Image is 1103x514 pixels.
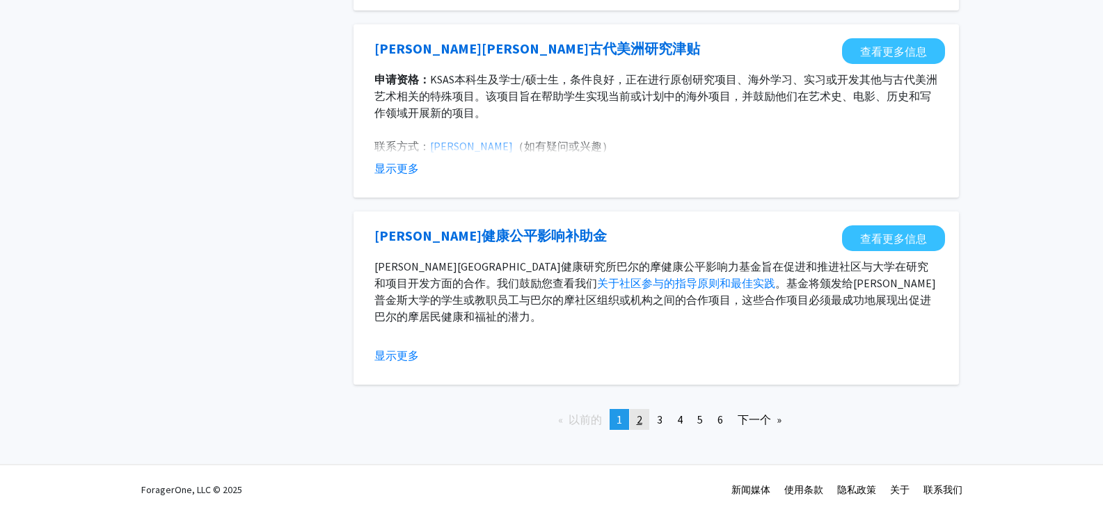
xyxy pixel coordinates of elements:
[374,348,419,362] font: 显示更多
[738,412,771,426] font: 下一个
[10,451,59,504] iframe: 聊天
[842,225,945,251] a: 在新标签页中打开
[860,45,927,58] font: 查看更多信息
[374,72,937,120] font: 正在进行原创研究项目、海外学习、实习或开发其他与古代美洲艺术相关的特殊项目。该项目旨在帮助学生实现当前或计划中的海外项目，并鼓励他们在艺术史、电影、历史和写作领域开展新的项目。
[430,139,513,153] a: [PERSON_NAME]
[374,40,700,57] font: [PERSON_NAME][PERSON_NAME]古代美洲研究津贴
[374,139,430,153] font: 联系方式：
[374,259,928,290] font: [PERSON_NAME][GEOGRAPHIC_DATA]健康研究所巴尔的摩健康公平影响力基金旨在促进和推进社区与大学在研究和项目开发方面的合作。我们鼓励您查看我们
[923,483,962,496] a: 联系我们
[657,412,662,426] font: 3
[697,412,703,426] font: 5
[374,72,430,86] font: 申请资格：
[374,225,607,246] a: 在新标签页中打开
[430,72,454,86] font: KSAS
[569,412,602,426] font: 以前的
[597,276,775,290] a: 关于社区参与的指导原则和最佳实践
[837,483,876,496] a: 隐私政策
[860,232,927,246] font: 查看更多信息
[513,139,613,153] font: （如有疑问或兴趣）
[454,72,570,86] font: 本科生及学士/硕士生，
[374,347,419,364] button: 显示更多
[570,72,626,86] font: 条件良好，
[374,276,936,323] font: 。基金将颁发给[PERSON_NAME]普金斯大学的学生或教职员工与巴尔的摩社区组织或机构之间的合作项目，这些合作项目必须最成功地展现出促进巴尔的摩居民健康和福祉的潜力。
[617,412,622,426] font: 1
[890,483,910,496] a: 关于
[354,409,959,430] ul: 分页
[637,412,642,426] font: 2
[842,38,945,64] a: 在新标签页中打开
[731,409,788,430] a: 下一页
[677,412,683,426] font: 4
[784,483,823,496] a: 使用条款
[374,161,419,175] font: 显示更多
[374,227,607,244] font: [PERSON_NAME]健康公平影响补助金
[374,38,700,59] a: 在新标签页中打开
[141,483,242,496] font: ForagerOne, LLC © 2025
[717,412,723,426] font: 6
[731,483,770,496] a: 新闻媒体
[374,160,419,177] button: 显示更多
